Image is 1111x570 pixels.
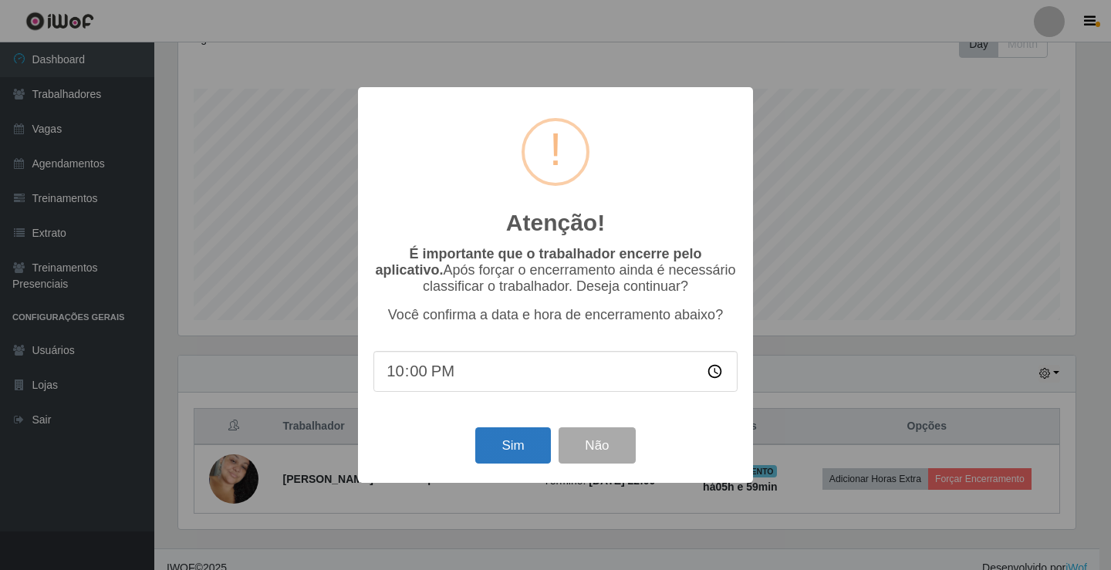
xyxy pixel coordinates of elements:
[373,307,738,323] p: Você confirma a data e hora de encerramento abaixo?
[373,246,738,295] p: Após forçar o encerramento ainda é necessário classificar o trabalhador. Deseja continuar?
[506,209,605,237] h2: Atenção!
[559,427,635,464] button: Não
[475,427,550,464] button: Sim
[375,246,701,278] b: É importante que o trabalhador encerre pelo aplicativo.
